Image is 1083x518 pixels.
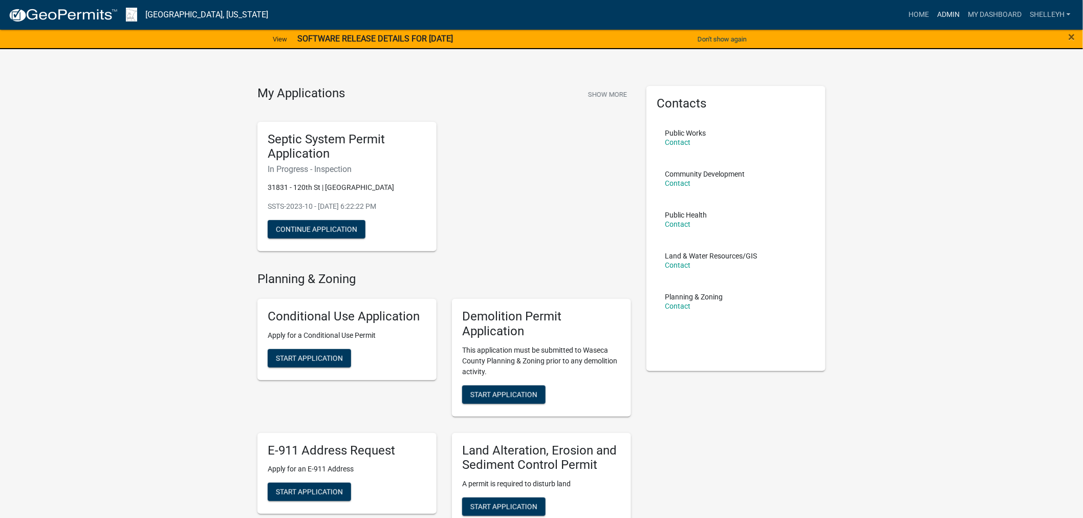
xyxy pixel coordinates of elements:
[462,443,621,473] h5: Land Alteration, Erosion and Sediment Control Permit
[694,31,751,48] button: Don't show again
[297,34,453,44] strong: SOFTWARE RELEASE DETAILS FOR [DATE]
[665,170,745,178] p: Community Development
[257,86,345,101] h4: My Applications
[268,220,365,239] button: Continue Application
[268,443,426,458] h5: E-911 Address Request
[462,385,546,404] button: Start Application
[268,201,426,212] p: SSTS-2023-10 - [DATE] 6:22:22 PM
[145,6,268,24] a: [GEOGRAPHIC_DATA], [US_STATE]
[657,96,815,111] h5: Contacts
[933,5,964,25] a: Admin
[1069,31,1075,43] button: Close
[126,8,137,21] img: Waseca County, Minnesota
[665,293,723,300] p: Planning & Zoning
[665,302,690,310] a: Contact
[462,309,621,339] h5: Demolition Permit Application
[268,309,426,324] h5: Conditional Use Application
[462,498,546,516] button: Start Application
[904,5,933,25] a: Home
[665,179,690,187] a: Contact
[268,164,426,174] h6: In Progress - Inspection
[276,354,343,362] span: Start Application
[268,464,426,474] p: Apply for an E-911 Address
[470,503,537,511] span: Start Application
[257,272,631,287] h4: Planning & Zoning
[462,479,621,489] p: A permit is required to disturb land
[268,330,426,341] p: Apply for a Conditional Use Permit
[1026,5,1075,25] a: shelleyh
[268,182,426,193] p: 31831 - 120th St | [GEOGRAPHIC_DATA]
[665,129,706,137] p: Public Works
[665,138,690,146] a: Contact
[268,483,351,501] button: Start Application
[584,86,631,103] button: Show More
[276,488,343,496] span: Start Application
[1069,30,1075,44] span: ×
[269,31,291,48] a: View
[665,220,690,228] a: Contact
[268,349,351,368] button: Start Application
[470,390,537,398] span: Start Application
[665,211,707,219] p: Public Health
[665,261,690,269] a: Contact
[268,132,426,162] h5: Septic System Permit Application
[964,5,1026,25] a: My Dashboard
[462,345,621,377] p: This application must be submitted to Waseca County Planning & Zoning prior to any demolition act...
[665,252,757,260] p: Land & Water Resources/GIS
